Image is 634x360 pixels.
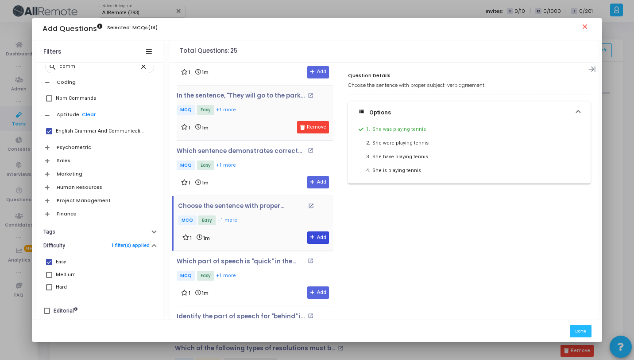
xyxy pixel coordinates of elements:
[56,270,76,280] div: Medium
[308,93,313,98] mat-icon: open_in_new
[348,102,591,124] mat-expansion-panel-header: Options
[216,272,236,280] button: +1 more
[56,257,66,267] div: Easy
[359,109,367,117] mat-icon: view_list
[59,64,140,69] input: Search...
[372,125,538,134] p: She was playing tennis
[570,325,591,337] button: Done
[189,125,190,131] span: 1
[43,229,55,235] h6: Tags
[36,239,163,253] button: Difficulty1 filter(s) applied
[177,92,305,99] p: In the sentence, "They will go to the park," which word serves as an auxiliary verb?
[54,308,77,314] h6: Editorial
[203,235,210,241] span: 1m
[363,166,372,175] span: 4.
[177,313,305,320] p: Identify the part of speech for "behind" in the sentence: "The book is behind the shelf."
[49,63,59,70] mat-icon: search
[372,153,538,161] p: She have playing tennis
[177,271,195,281] span: MCQ
[57,112,79,117] h6: Aptitude
[372,139,538,148] p: She were playing tennis
[57,171,82,177] h6: Marketing
[308,258,313,264] mat-icon: open_in_new
[57,158,70,164] h6: Sales
[308,148,313,153] mat-icon: open_in_new
[57,184,102,190] h6: Human Resources
[177,160,195,170] span: MCQ
[178,203,305,210] p: Choose the sentence with proper subject-verb agreement
[177,105,195,115] span: MCQ
[363,125,372,134] span: 1.
[57,145,91,150] h6: Psychometric
[189,290,190,296] span: 1
[216,106,236,114] button: +1 more
[56,93,96,104] div: Npm Commands
[307,286,329,299] button: Add
[139,62,150,70] mat-icon: close
[297,121,329,133] button: Remove
[307,66,329,78] button: Add
[189,70,190,75] span: 1
[363,153,372,161] span: 3.
[581,23,591,33] mat-icon: close
[177,258,305,265] p: Which part of speech is "quick" in the sentence: "He is a very quick learner"?
[348,72,390,79] span: Question Details
[307,231,329,244] button: Add
[308,313,313,319] mat-icon: open_in_new
[307,176,329,188] button: Add
[190,235,192,241] span: 1
[82,112,96,117] a: Clear
[177,148,305,155] p: Which sentence demonstrates correct subject-verb agreement?
[189,180,190,186] span: 1
[372,166,538,175] p: She is playing tennis
[36,225,163,239] button: Tags
[43,243,65,249] h6: Difficulty
[111,243,150,248] a: 1 filter(s) applied
[369,108,391,117] div: Options
[57,198,111,203] h6: Project Management
[178,215,197,225] span: MCQ
[197,160,214,170] span: Easy
[56,282,67,293] div: Hard
[348,124,591,184] div: Options
[56,126,146,137] div: English Grammar And Communication
[202,125,209,131] span: 1m
[43,48,61,55] div: Filters
[57,211,77,217] h6: Finance
[217,216,238,225] button: +1 more
[216,161,236,170] button: +1 more
[197,271,214,281] span: Easy
[43,24,102,33] h3: Add Questions
[202,180,209,186] span: 1m
[198,215,216,225] span: Easy
[202,290,209,296] span: 1m
[348,82,591,89] p: Choose the sentence with proper subject-verb agreement
[107,25,158,31] h6: Selected: MCQs(18)
[202,70,209,75] span: 1m
[197,105,214,115] span: Easy
[57,79,76,85] h6: Coding
[363,139,372,148] span: 2.
[308,203,314,209] mat-icon: open_in_new
[180,47,237,55] h4: Total Questions: 25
